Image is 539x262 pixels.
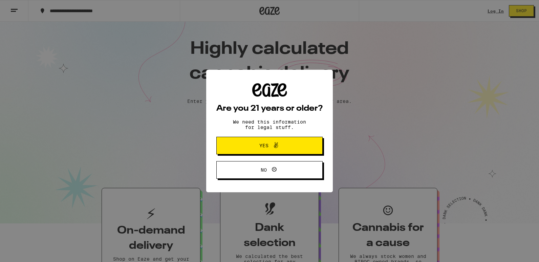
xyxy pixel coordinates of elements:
[216,161,323,179] button: No
[216,105,323,113] h2: Are you 21 years or older?
[216,137,323,154] button: Yes
[227,119,312,130] p: We need this information for legal stuff.
[259,143,268,148] span: Yes
[261,168,267,172] span: No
